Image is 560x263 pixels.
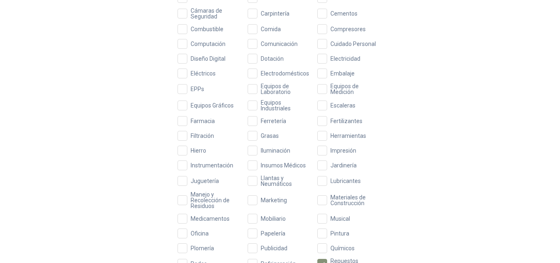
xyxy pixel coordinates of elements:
[327,71,358,76] span: Embalaje
[187,148,209,153] span: Hierro
[187,118,218,124] span: Farmacia
[257,148,294,153] span: Iluminación
[327,133,369,139] span: Herramientas
[187,41,229,47] span: Computación
[257,231,289,236] span: Papelería
[187,216,233,222] span: Medicamentos
[327,245,358,251] span: Químicos
[327,194,382,206] span: Materiales de Construcción
[257,133,282,139] span: Grasas
[257,56,287,62] span: Dotación
[327,103,359,108] span: Escaleras
[187,192,243,209] span: Manejo y Recolección de Residuos
[257,83,313,95] span: Equipos de Laboratorio
[187,71,219,76] span: Eléctricos
[257,118,289,124] span: Ferretería
[327,26,369,32] span: Compresores
[257,71,312,76] span: Electrodomésticos
[327,231,353,236] span: Pintura
[257,216,289,222] span: Mobiliario
[187,133,217,139] span: Filtración
[257,41,301,47] span: Comunicación
[257,11,293,16] span: Carpintería
[327,162,360,168] span: Jardinería
[257,162,309,168] span: Insumos Médicos
[187,26,227,32] span: Combustible
[257,100,313,111] span: Equipos Industriales
[187,245,217,251] span: Plomería
[257,26,284,32] span: Comida
[187,56,229,62] span: Diseño Digital
[187,231,212,236] span: Oficina
[257,245,291,251] span: Publicidad
[327,83,382,95] span: Equipos de Medición
[327,118,366,124] span: Fertilizantes
[257,197,290,203] span: Marketing
[187,8,243,19] span: Cámaras de Seguridad
[257,175,313,187] span: Llantas y Neumáticos
[327,41,379,47] span: Cuidado Personal
[327,56,364,62] span: Electricidad
[187,103,237,108] span: Equipos Gráficos
[187,162,237,168] span: Instrumentación
[327,148,360,153] span: Impresión
[187,178,222,184] span: Juguetería
[327,11,361,16] span: Cementos
[327,178,364,184] span: Lubricantes
[187,86,207,92] span: EPPs
[327,216,353,222] span: Musical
